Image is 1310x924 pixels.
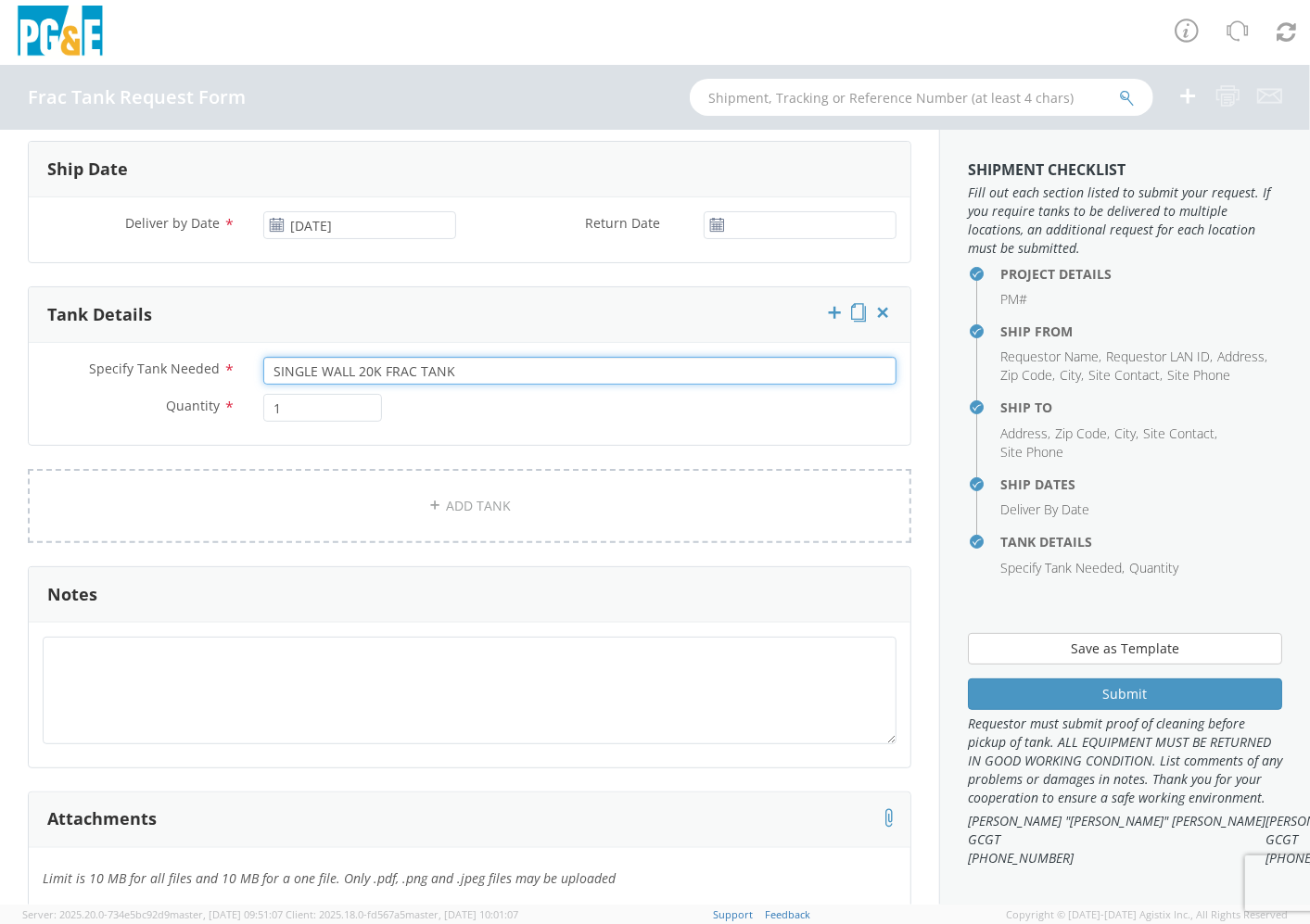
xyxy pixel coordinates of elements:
li: , [1055,424,1110,443]
span: Requestor LAN ID [1106,348,1210,365]
input: Shipment, Tracking or Reference Number (at least 4 chars) [690,79,1153,116]
h3: Attachments [47,810,157,829]
a: Support [714,907,754,921]
span: Requestor must submit proof of cleaning before pickup of tank. ALL EQUIPMENT MUST BE RETURNED IN ... [968,715,1282,807]
button: Save as Template [968,633,1282,665]
span: Fill out each section listed to submit your request. If you require tanks to be delivered to mult... [968,184,1282,258]
span: Address [1000,424,1048,442]
h5: Limit is 10 MB for all files and 10 MB for a one file. Only .pdf, .png and .jpeg files may be upl... [43,871,897,899]
h4: Ship Dates [1000,477,1282,491]
li: , [1000,348,1101,366]
h4: Project Details [1000,267,1282,281]
span: Copyright © [DATE]-[DATE] Agistix Inc., All Rights Reserved [1006,907,1288,922]
span: Requestor Name [1000,348,1099,365]
span: Specify Tank Needed [1000,559,1122,576]
li: , [1106,348,1213,366]
li: , [1000,424,1050,443]
img: pge-logo-06675f144f4cfa6a6814.png [14,6,107,60]
h4: Tank Details [1000,535,1282,549]
span: Zip Code [1000,366,1052,384]
span: Quantity [1129,559,1178,576]
li: , [1088,366,1163,385]
li: , [1143,424,1217,443]
span: Site Contact [1143,424,1215,442]
h3: Tank Details [47,306,152,324]
h3: Ship Date [47,160,128,179]
a: Feedback [766,907,811,921]
li: , [1217,348,1267,366]
span: Site Contact [1088,366,1160,384]
span: Site Phone [1000,443,1063,461]
h4: Ship To [1000,400,1282,414]
span: Deliver By Date [1000,500,1089,518]
h4: Frac Tank Request Form [28,87,246,108]
span: Specify Tank Needed [89,360,220,377]
span: Client: 2025.18.0-fd567a5 [286,907,518,921]
span: City [1114,424,1136,442]
h4: Ship From [1000,324,1282,338]
h3: Notes [47,586,97,604]
span: PM# [1000,290,1027,308]
a: ADD TANK [28,469,911,543]
li: , [1000,559,1125,577]
span: Site Phone [1167,366,1230,384]
h3: Shipment Checklist [968,162,1282,179]
span: Address [1217,348,1265,365]
button: Submit [968,678,1282,710]
span: master, [DATE] 10:01:07 [405,907,518,921]
span: Zip Code [1055,424,1107,442]
li: , [1060,366,1084,385]
span: [PERSON_NAME] "[PERSON_NAME]" [PERSON_NAME] GCGT [PHONE_NUMBER] [968,812,1265,867]
span: Quantity [166,397,220,414]
span: master, [DATE] 09:51:07 [170,907,283,921]
li: , [1114,424,1138,443]
li: , [1000,366,1055,385]
span: City [1060,366,1081,384]
span: Server: 2025.20.0-734e5bc92d9 [22,907,283,921]
span: Return Date [585,214,660,232]
span: Deliver by Date [125,214,220,232]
